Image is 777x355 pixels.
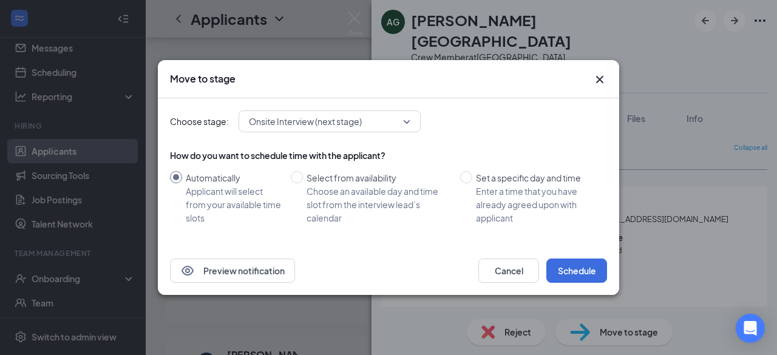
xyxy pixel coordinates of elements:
div: How do you want to schedule time with the applicant? [170,149,607,161]
button: EyePreview notification [170,259,295,283]
div: Select from availability [307,171,450,184]
svg: Cross [592,72,607,87]
span: Onsite Interview (next stage) [249,112,362,130]
button: Schedule [546,259,607,283]
div: Applicant will select from your available time slots [186,184,281,225]
h3: Move to stage [170,72,236,86]
div: Open Intercom Messenger [736,314,765,343]
svg: Eye [180,263,195,278]
button: Close [592,72,607,87]
button: Cancel [478,259,539,283]
span: Choose stage: [170,115,229,128]
div: Set a specific day and time [476,171,597,184]
div: Choose an available day and time slot from the interview lead’s calendar [307,184,450,225]
div: Enter a time that you have already agreed upon with applicant [476,184,597,225]
div: Automatically [186,171,281,184]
